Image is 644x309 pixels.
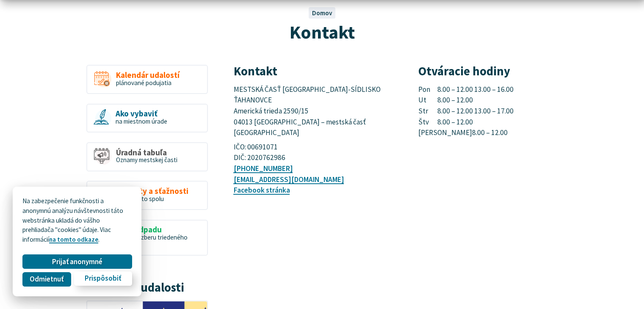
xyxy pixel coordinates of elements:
[30,275,64,284] span: Odmietnuť
[86,281,208,294] h3: Najbližšie udalosti
[86,65,208,94] a: Kalendár udalostí plánované podujatia
[418,95,438,106] span: Ut
[22,254,132,269] button: Prijať anonymné
[418,117,438,128] span: Štv
[52,257,102,266] span: Prijať anonymné
[49,235,98,243] a: na tomto odkaze
[74,271,132,286] button: Prispôsobiť
[116,187,188,196] span: Podnety a sťažnosti
[233,65,398,78] h3: Kontakt
[116,117,167,125] span: na miestnom úrade
[116,109,167,118] span: Ako vybaviť
[116,148,177,157] span: Úradná tabuľa
[86,220,208,256] a: Zber odpadu Kalendár zberu triedeného odpadu
[233,164,293,173] a: [PHONE_NUMBER]
[418,127,472,138] span: [PERSON_NAME]
[289,20,354,44] span: Kontakt
[22,196,132,245] p: Na zabezpečenie funkčnosti a anonymnú analýzu návštevnosti táto webstránka ukladá do vášho prehli...
[312,9,332,17] a: Domov
[85,274,121,283] span: Prispôsobiť
[116,71,180,80] span: Kalendár udalostí
[418,106,438,117] span: Str
[233,185,290,195] a: Facebook stránka
[233,142,398,163] p: IČO: 00691071 DIČ: 2020762986
[418,65,583,78] h3: Otváracie hodiny
[233,175,344,184] a: [EMAIL_ADDRESS][DOMAIN_NAME]
[86,142,208,171] a: Úradná tabuľa Oznamy mestskej časti
[86,104,208,133] a: Ako vybaviť na miestnom úrade
[116,233,188,248] span: Kalendár zberu triedeného odpadu
[116,156,177,164] span: Oznamy mestskej časti
[116,79,171,87] span: plánované podujatia
[418,84,583,138] p: 8.00 – 12.00 13.00 – 16.00 8.00 – 12.00 8.00 – 12.00 13.00 – 17.00 8.00 – 12.00 8.00 – 12.00
[116,225,201,234] span: Zber odpadu
[86,181,208,210] a: Podnety a sťažnosti Vyriešme to spolu
[418,84,438,95] span: Pon
[22,272,71,287] button: Odmietnuť
[233,85,381,138] span: MESTSKÁ ČASŤ [GEOGRAPHIC_DATA]-SÍDLISKO ŤAHANOVCE Americká trieda 2590/15 04013 [GEOGRAPHIC_DATA]...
